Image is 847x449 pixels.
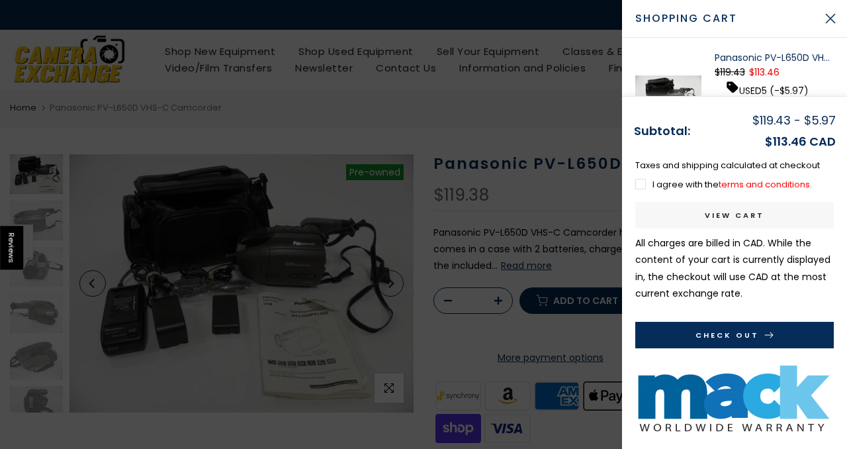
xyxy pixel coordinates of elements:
button: Close Cart [814,2,847,35]
p: Taxes and shipping calculated at checkout [635,158,834,173]
span: Shopping cart [635,11,814,26]
strong: Subtotal: [634,123,690,139]
button: Check Out [635,322,834,348]
a: View cart [635,202,834,228]
label: I agree with the . [635,178,812,191]
p: All charges are billed in CAD. While the content of your cart is currently displayed in , the che... [635,235,834,302]
div: $113.46 CAD [752,131,836,152]
img: Panasonic PV-L650D VHS-C Camcorder Video Equipment - Video Camera Panasonic FOSA17680 [635,51,701,150]
div: - $5.97 [794,110,836,131]
a: terms and conditions [719,178,810,191]
ins: $113.46 [749,64,780,81]
div: $119.43 [752,110,791,131]
a: Panasonic PV-L650D VHS-C Camcorder [715,51,834,64]
del: $119.43 [715,66,745,79]
img: Mack Used 2 Year Warranty Under $500 Warranty Mack Warranty MACKU259 [635,362,834,436]
li: USED5 (-$5.97) [726,81,834,99]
